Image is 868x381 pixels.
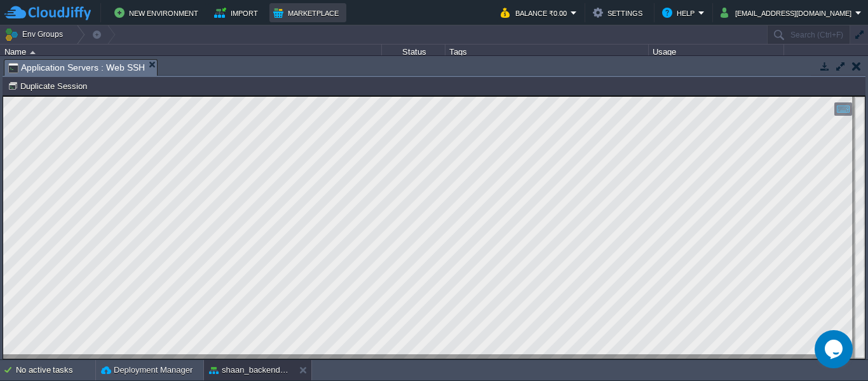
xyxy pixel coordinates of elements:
button: Import [214,5,262,20]
button: Marketplace [273,5,342,20]
button: Env Groups [4,25,67,43]
span: Application Servers : Web SSH [8,60,145,76]
button: Duplicate Session [8,80,91,92]
button: Settings [593,5,646,20]
button: shaan_backend_django [209,364,289,377]
div: Name [1,45,381,59]
div: Status [383,45,445,59]
div: Usage [649,45,783,59]
button: [EMAIL_ADDRESS][DOMAIN_NAME] [721,5,855,20]
button: New Environment [114,5,202,20]
iframe: chat widget [815,330,855,368]
div: Tags [446,45,648,59]
button: Help [662,5,698,20]
button: Deployment Manager [101,364,193,377]
img: CloudJiffy [4,5,91,21]
div: No active tasks [16,360,95,380]
button: Balance ₹0.00 [501,5,571,20]
img: AMDAwAAAACH5BAEAAAAALAAAAAABAAEAAAICRAEAOw== [30,51,36,54]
